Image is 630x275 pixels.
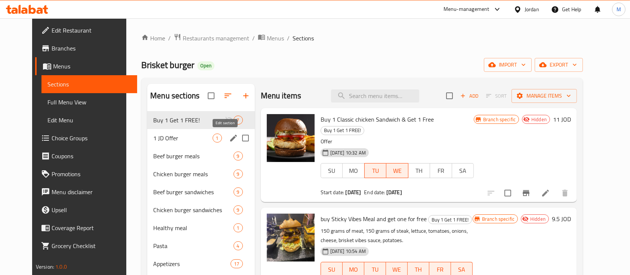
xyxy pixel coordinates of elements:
span: M [617,5,621,13]
span: Restaurants management [183,34,249,43]
span: 1 [213,135,222,142]
span: Healthy meal [153,223,233,232]
span: Sort sections [219,87,237,105]
span: Full Menu View [47,98,132,107]
span: Buy 1 Classic chicken Sandwich & Get 1 Free [321,114,434,125]
span: Appetizers [153,259,231,268]
a: Home [141,34,165,43]
span: MO [346,264,361,275]
button: export [535,58,583,72]
span: TU [368,165,383,176]
div: 1 JD Offer1edit [147,129,254,147]
span: TU [367,264,383,275]
a: Edit menu item [541,189,550,198]
div: items [234,223,243,232]
div: Beef burger meals9 [147,147,254,165]
span: Buy 1 Get 1 FREE! [321,126,364,135]
nav: breadcrumb [141,33,583,43]
div: items [231,259,243,268]
h6: 11 JOD [553,114,571,125]
span: 9 [234,153,243,160]
span: FR [433,165,449,176]
span: Select section [442,88,457,104]
span: Select all sections [203,88,219,104]
button: edit [228,132,239,144]
a: Coupons [35,147,138,165]
span: 1 JD Offer [153,134,212,143]
button: delete [556,184,574,202]
span: 7 [234,117,243,124]
span: Sections [47,80,132,89]
a: Restaurants management [174,33,249,43]
span: Coverage Report [52,223,132,232]
span: 1.0.0 [55,262,67,272]
div: Healthy meal1 [147,219,254,237]
span: SU [324,264,340,275]
b: [DATE] [346,187,361,197]
span: Add [459,92,479,100]
span: TH [411,165,427,176]
span: Select section first [481,90,512,102]
button: TU [364,163,386,178]
button: SA [452,163,474,178]
span: Select to update [500,185,516,201]
div: Menu-management [444,5,490,14]
div: Chicken burger sandwiches [153,205,233,214]
span: End date: [364,187,385,197]
span: Hidden [528,116,550,123]
input: search [331,89,419,103]
button: MO [342,163,364,178]
span: Menus [53,62,132,71]
span: SA [455,165,471,176]
span: Choice Groups [52,134,132,143]
span: buy Sticky Vibes Meal and get one for free [321,213,427,224]
span: Buy 1 Get 1 FREE! [153,116,224,125]
span: Hidden [527,216,549,223]
a: Edit Restaurant [35,21,138,39]
button: Add [457,90,481,102]
span: [DATE] 10:54 AM [327,248,369,255]
div: Pasta [153,241,233,250]
span: Version: [36,262,54,272]
button: FR [430,163,452,178]
span: Coupons [52,152,132,161]
span: Edit Restaurant [52,26,132,35]
div: items [234,241,243,250]
a: Sections [41,75,138,93]
span: 9 [234,171,243,178]
div: Beef burger sandwiches9 [147,183,254,201]
button: SU [321,163,343,178]
div: items [234,116,243,125]
span: Beef burger sandwiches [153,187,233,196]
span: FR [432,264,448,275]
a: Menu disclaimer [35,183,138,201]
span: Beef burger meals [153,152,233,161]
span: Branches [52,44,132,53]
button: TH [408,163,430,178]
span: Chicken burger meals [153,169,233,178]
button: Add section [237,87,255,105]
span: Promotions [52,169,132,178]
span: WE [389,165,405,176]
div: Chicken burger sandwiches9 [147,201,254,219]
button: Branch-specific-item [517,184,535,202]
span: Start date: [321,187,345,197]
h2: Menu items [261,90,302,101]
button: Manage items [512,89,577,103]
p: Offer [321,137,474,146]
div: Jordan [525,5,539,13]
div: Open [197,61,214,70]
span: 17 [231,260,242,268]
span: import [490,60,526,70]
span: Upsell [52,205,132,214]
span: Menu disclaimer [52,187,132,196]
a: Menus [258,33,284,43]
div: items [234,152,243,161]
li: / [287,34,290,43]
div: items [213,134,222,143]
